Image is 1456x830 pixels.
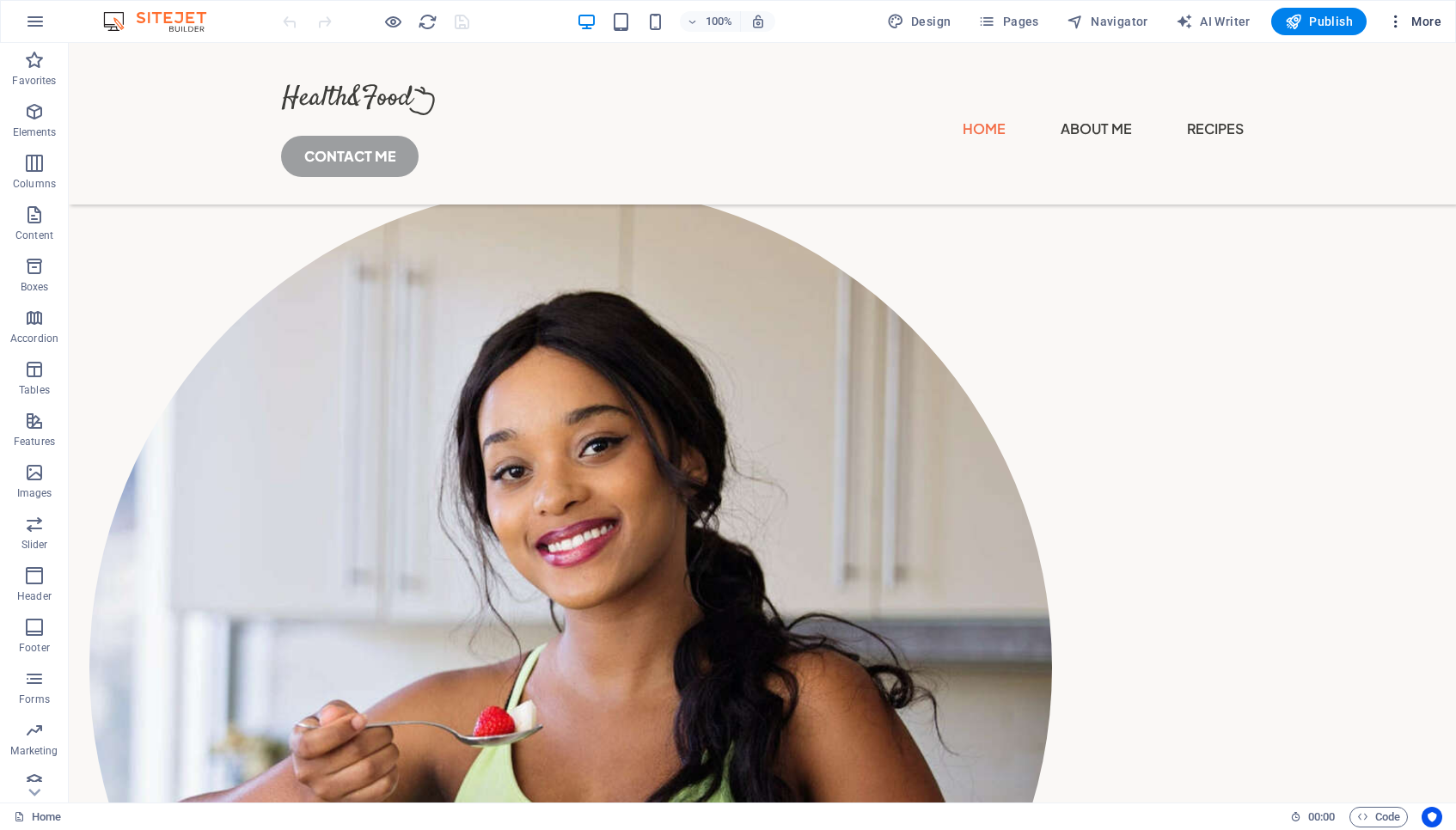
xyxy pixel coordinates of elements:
[15,229,53,242] p: Content
[1176,13,1251,30] span: AI Writer
[21,280,49,294] p: Boxes
[1349,807,1408,827] button: Code
[971,8,1045,35] button: Pages
[19,383,50,397] p: Tables
[1060,8,1155,35] button: Navigator
[417,11,437,32] button: reload
[12,74,56,88] p: Favorites
[1357,807,1400,827] span: Code
[1285,13,1353,30] span: Publish
[880,8,958,35] div: Design (Ctrl+Alt+Y)
[14,435,55,449] p: Features
[706,11,733,32] h6: 100%
[13,125,57,139] p: Elements
[1067,13,1148,30] span: Navigator
[978,13,1038,30] span: Pages
[887,13,951,30] span: Design
[418,12,437,32] i: Reload page
[21,538,48,552] p: Slider
[1169,8,1257,35] button: AI Writer
[1271,8,1367,35] button: Publish
[10,744,58,758] p: Marketing
[1320,810,1323,823] span: :
[10,332,58,345] p: Accordion
[17,486,52,500] p: Images
[750,14,766,29] i: On resize automatically adjust zoom level to fit chosen device.
[1422,807,1442,827] button: Usercentrics
[99,11,228,32] img: Editor Logo
[14,807,61,827] a: Click to cancel selection. Double-click to open Pages
[680,11,741,32] button: 100%
[1308,807,1335,827] span: 00 00
[880,8,958,35] button: Design
[382,11,403,32] button: Click here to leave preview mode and continue editing
[17,589,52,603] p: Header
[1387,13,1441,30] span: More
[19,641,50,655] p: Footer
[13,177,56,191] p: Columns
[1380,8,1448,35] button: More
[1290,807,1336,827] h6: Session time
[19,693,50,706] p: Forms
